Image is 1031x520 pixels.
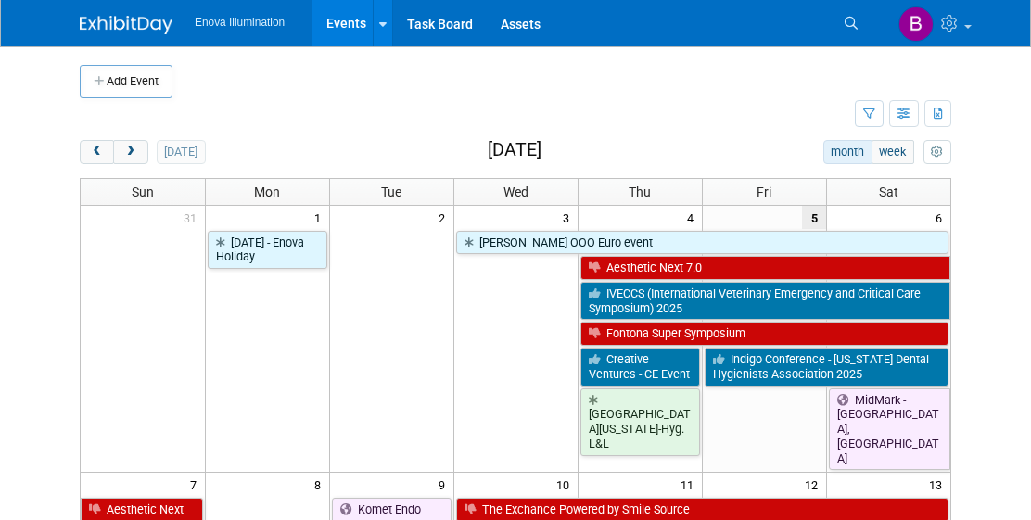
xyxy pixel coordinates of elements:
[437,473,453,496] span: 9
[923,140,951,164] button: myCustomButton
[488,140,541,160] h2: [DATE]
[823,140,872,164] button: month
[503,184,528,199] span: Wed
[872,140,914,164] button: week
[381,184,401,199] span: Tue
[580,256,951,280] a: Aesthetic Next 7.0
[580,348,700,386] a: Creative Ventures - CE Event
[113,140,147,164] button: next
[312,473,329,496] span: 8
[157,140,206,164] button: [DATE]
[561,206,578,229] span: 3
[829,388,951,471] a: MidMark - [GEOGRAPHIC_DATA], [GEOGRAPHIC_DATA]
[132,184,154,199] span: Sun
[208,231,327,269] a: [DATE] - Enova Holiday
[757,184,771,199] span: Fri
[898,6,934,42] img: Bailey Green
[879,184,898,199] span: Sat
[580,282,951,320] a: IVECCS (International Veterinary Emergency and Critical Care Symposium) 2025
[802,206,826,229] span: 5
[580,322,949,346] a: Fontona Super Symposium
[685,206,702,229] span: 4
[934,206,950,229] span: 6
[195,16,285,29] span: Enova Illumination
[679,473,702,496] span: 11
[629,184,651,199] span: Thu
[80,140,114,164] button: prev
[803,473,826,496] span: 12
[437,206,453,229] span: 2
[312,206,329,229] span: 1
[80,65,172,98] button: Add Event
[580,388,700,456] a: [GEOGRAPHIC_DATA][US_STATE]-Hyg. L&L
[554,473,578,496] span: 10
[254,184,280,199] span: Mon
[931,146,943,159] i: Personalize Calendar
[705,348,949,386] a: Indigo Conference - [US_STATE] Dental Hygienists Association 2025
[188,473,205,496] span: 7
[80,16,172,34] img: ExhibitDay
[182,206,205,229] span: 31
[456,231,949,255] a: [PERSON_NAME] OOO Euro event
[927,473,950,496] span: 13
